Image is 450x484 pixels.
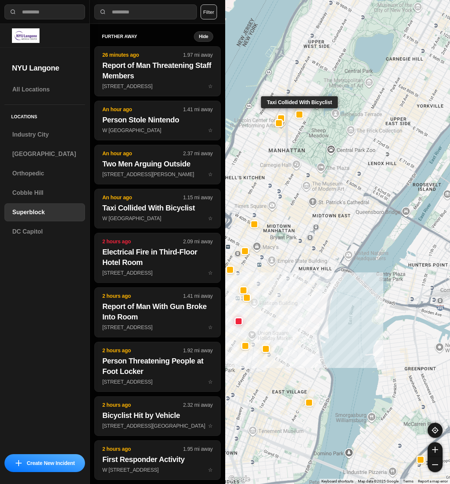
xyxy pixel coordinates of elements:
[183,445,213,453] p: 1.95 mi away
[4,81,85,99] a: All Locations
[12,208,77,217] h3: Superblock
[12,169,77,178] h3: Orthopedic
[102,466,213,474] p: W [STREET_ADDRESS]
[102,34,194,40] h5: further away
[102,292,183,300] p: 2 hours ago
[102,106,183,113] p: An hour ago
[94,215,220,221] a: An hour ago1.15 mi awayTaxi Collided With BicyclistW [GEOGRAPHIC_DATA]star
[94,189,220,228] button: An hour ago1.15 mi awayTaxi Collided With BicyclistW [GEOGRAPHIC_DATA]star
[102,159,213,169] h2: Two Men Arguing Outside
[183,150,213,157] p: 2.37 mi away
[102,410,213,421] h2: Bicyclist Hit by Vehicle
[102,422,213,430] p: [STREET_ADDRESS][GEOGRAPHIC_DATA]
[428,442,443,457] button: zoom-in
[102,194,183,201] p: An hour ago
[102,171,213,178] p: [STREET_ADDRESS][PERSON_NAME]
[102,445,183,453] p: 2 hours ago
[102,203,213,213] h2: Taxi Collided With Bicyclist
[208,423,213,429] span: star
[102,324,213,331] p: [STREET_ADDRESS]
[94,269,220,276] a: 2 hours ago2.09 mi awayElectrical Fire in Third-Floor Hotel Room[STREET_ADDRESS]star
[12,63,78,73] h2: NYU Langone
[183,51,213,59] p: 1.97 mi away
[102,378,213,385] p: [STREET_ADDRESS]
[208,324,213,330] span: star
[102,150,183,157] p: An hour ago
[4,145,85,163] a: [GEOGRAPHIC_DATA]
[102,51,183,59] p: 26 minutes ago
[102,238,183,245] p: 2 hours ago
[227,474,252,484] a: Open this area in Google Maps (opens a new window)
[432,462,438,468] img: zoom-out
[4,223,85,241] a: DC Capitol
[183,347,213,354] p: 1.92 mi away
[94,466,220,473] a: 2 hours ago1.95 mi awayFirst Responder ActivityW [STREET_ADDRESS]star
[201,4,217,19] button: Filter
[94,83,220,89] a: 26 minutes ago1.97 mi awayReport of Man Threatening Staff Members[STREET_ADDRESS]star
[208,467,213,473] span: star
[4,105,85,126] h5: Locations
[102,301,213,322] h2: Report of Man With Gun Broke Into Room
[9,8,17,16] img: search
[295,110,303,118] button: Taxi Collided With Bicyclist
[12,227,77,236] h3: DC Capitol
[358,479,399,483] span: Map data ©2025 Google
[12,188,77,197] h3: Cobble Hill
[94,378,220,385] a: 2 hours ago1.92 mi awayPerson Threatening People at Foot Locker[STREET_ADDRESS]star
[94,396,220,436] button: 2 hours ago2.32 mi awayBicyclist Hit by Vehicle[STREET_ADDRESS][GEOGRAPHIC_DATA]star
[183,401,213,409] p: 2.32 mi away
[208,270,213,276] span: star
[199,34,208,40] small: Hide
[94,422,220,429] a: 2 hours ago2.32 mi awayBicyclist Hit by Vehicle[STREET_ADDRESS][GEOGRAPHIC_DATA]star
[102,347,183,354] p: 2 hours ago
[102,60,213,81] h2: Report of Man Threatening Staff Members
[12,28,40,43] img: logo
[4,165,85,182] a: Orthopedic
[418,479,448,483] a: Report a map error
[94,440,220,480] button: 2 hours ago1.95 mi awayFirst Responder ActivityW [STREET_ADDRESS]star
[428,423,443,438] button: recenter
[27,459,75,467] p: Create New Incident
[94,324,220,330] a: 2 hours ago1.41 mi awayReport of Man With Gun Broke Into Room[STREET_ADDRESS]star
[94,171,220,177] a: An hour ago2.37 mi awayTwo Men Arguing Outside[STREET_ADDRESS][PERSON_NAME]star
[208,379,213,385] span: star
[12,85,77,94] h3: All Locations
[102,127,213,134] p: W [GEOGRAPHIC_DATA]
[12,130,77,139] h3: Industry City
[183,238,213,245] p: 2.09 mi away
[102,115,213,125] h2: Person Stole Nintendo
[208,215,213,221] span: star
[94,287,220,337] button: 2 hours ago1.41 mi awayReport of Man With Gun Broke Into Room[STREET_ADDRESS]star
[12,150,77,159] h3: [GEOGRAPHIC_DATA]
[102,247,213,268] h2: Electrical Fire in Third-Floor Hotel Room
[99,8,107,16] img: search
[261,96,338,108] div: Taxi Collided With Bicyclist
[94,342,220,392] button: 2 hours ago1.92 mi awayPerson Threatening People at Foot Locker[STREET_ADDRESS]star
[94,233,220,283] button: 2 hours ago2.09 mi awayElectrical Fire in Third-Floor Hotel Room[STREET_ADDRESS]star
[321,479,353,484] button: Keyboard shortcuts
[4,126,85,144] a: Industry City
[403,479,413,483] a: Terms
[208,83,213,89] span: star
[208,127,213,133] span: star
[102,82,213,90] p: [STREET_ADDRESS]
[16,460,22,466] img: icon
[183,292,213,300] p: 1.41 mi away
[94,127,220,133] a: An hour ago1.41 mi awayPerson Stole NintendoW [GEOGRAPHIC_DATA]star
[102,401,183,409] p: 2 hours ago
[208,171,213,177] span: star
[102,454,213,465] h2: First Responder Activity
[94,46,220,96] button: 26 minutes ago1.97 mi awayReport of Man Threatening Staff Members[STREET_ADDRESS]star
[94,101,220,140] button: An hour ago1.41 mi awayPerson Stole NintendoW [GEOGRAPHIC_DATA]star
[432,447,438,453] img: zoom-in
[4,454,85,472] button: iconCreate New Incident
[428,457,443,472] button: zoom-out
[4,184,85,202] a: Cobble Hill
[4,203,85,221] a: Superblock
[183,106,213,113] p: 1.41 mi away
[194,31,213,42] button: Hide
[183,194,213,201] p: 1.15 mi away
[227,474,252,484] img: Google
[102,269,213,277] p: [STREET_ADDRESS]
